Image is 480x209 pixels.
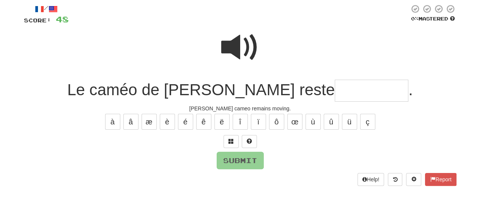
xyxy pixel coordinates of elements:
span: . [408,81,413,99]
button: ü [342,114,357,130]
button: â [123,114,138,130]
button: û [324,114,339,130]
button: ô [269,114,284,130]
span: Le caméo de [PERSON_NAME] reste [67,81,335,99]
button: ë [214,114,230,130]
button: æ [142,114,157,130]
div: [PERSON_NAME] cameo remains moving. [24,105,456,112]
button: ç [360,114,375,130]
button: ï [251,114,266,130]
span: 48 [56,14,69,24]
button: ê [196,114,211,130]
button: œ [287,114,302,130]
button: é [178,114,193,130]
button: è [160,114,175,130]
button: Switch sentence to multiple choice alt+p [223,135,239,148]
button: Help! [357,173,384,186]
span: 0 % [411,16,419,22]
button: Round history (alt+y) [388,173,402,186]
button: Submit [217,152,264,169]
button: Single letter hint - you only get 1 per sentence and score half the points! alt+h [242,135,257,148]
button: Report [425,173,456,186]
button: î [233,114,248,130]
div: Mastered [409,16,456,22]
button: ù [305,114,321,130]
span: Score: [24,17,51,24]
div: / [24,4,69,14]
button: à [105,114,120,130]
